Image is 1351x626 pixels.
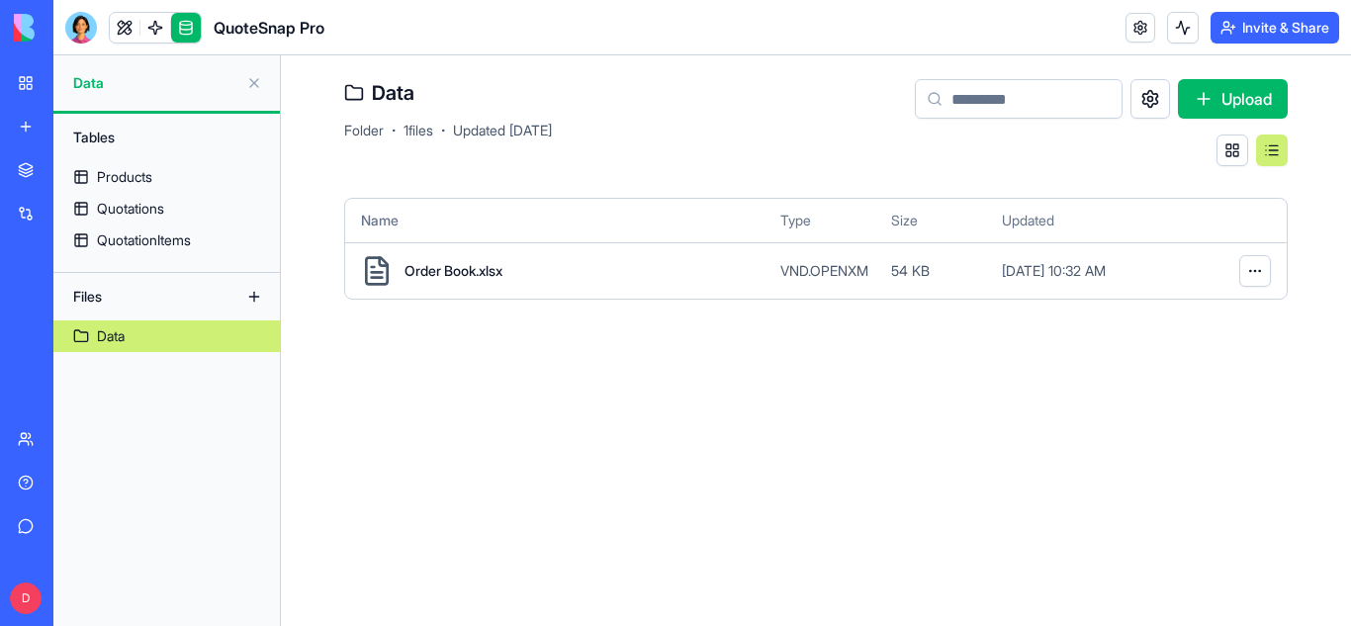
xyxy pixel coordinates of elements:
a: Data [53,320,280,352]
span: Updated [1002,211,1192,230]
span: Updated [DATE] [453,121,552,140]
a: Quotations [53,193,280,224]
img: logo [14,14,136,42]
span: Size [891,211,986,230]
h4: Data [372,79,414,107]
a: Products [53,161,280,193]
span: [DATE] 10:32 AM [1002,261,1106,281]
span: Type [780,211,875,230]
span: Folder [344,121,384,140]
span: 1 files [404,121,433,140]
span: Order Book.xlsx [405,261,502,281]
span: Data [73,73,238,93]
span: · [392,117,396,144]
span: D [10,582,42,614]
span: Name [361,211,765,230]
div: Quotations [97,199,164,219]
span: QuoteSnap Pro [214,16,324,40]
span: · [441,117,445,144]
button: Upload [1178,79,1288,119]
div: Files [63,281,222,313]
div: Products [97,167,152,187]
button: Invite & Share [1211,12,1339,44]
span: VND.OPENXM [780,261,868,281]
div: QuotationItems [97,230,191,250]
span: 54 KB [891,261,930,281]
div: Tables [63,122,270,153]
a: QuotationItems [53,224,280,256]
div: Data [97,326,125,346]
